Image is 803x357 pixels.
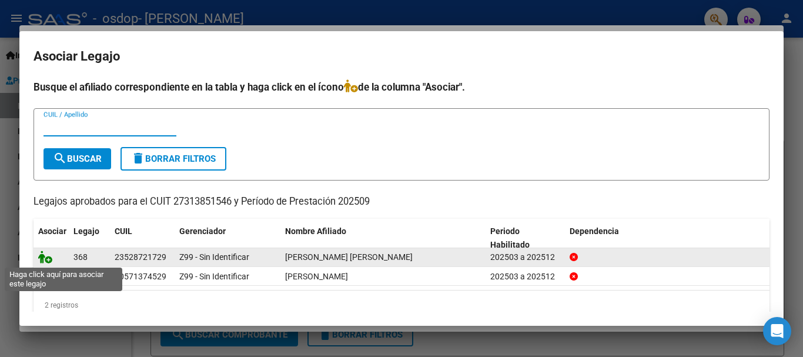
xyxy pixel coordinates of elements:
[179,226,226,236] span: Gerenciador
[285,272,348,281] span: PEREZ TIZIANO EMANUEL
[179,252,249,262] span: Z99 - Sin Identificar
[73,226,99,236] span: Legajo
[69,219,110,258] datatable-header-cell: Legajo
[34,45,769,68] h2: Asociar Legajo
[486,219,565,258] datatable-header-cell: Periodo Habilitado
[34,79,769,95] h4: Busque el afiliado correspondiente en la tabla y haga click en el ícono de la columna "Asociar".
[38,226,66,236] span: Asociar
[490,226,530,249] span: Periodo Habilitado
[570,226,619,236] span: Dependencia
[131,151,145,165] mat-icon: delete
[73,272,88,281] span: 508
[285,252,413,262] span: ALMARA DIAZ LAZARO HERNAN
[179,272,249,281] span: Z99 - Sin Identificar
[115,251,166,264] div: 23528721729
[53,154,102,164] span: Buscar
[280,219,486,258] datatable-header-cell: Nombre Afiliado
[34,195,769,209] p: Legajos aprobados para el CUIT 27313851546 y Período de Prestación 202509
[34,291,769,320] div: 2 registros
[490,251,560,264] div: 202503 a 202512
[115,270,166,283] div: 20571374529
[175,219,280,258] datatable-header-cell: Gerenciador
[73,252,88,262] span: 368
[44,148,111,169] button: Buscar
[53,151,67,165] mat-icon: search
[131,154,216,164] span: Borrar Filtros
[285,226,346,236] span: Nombre Afiliado
[110,219,175,258] datatable-header-cell: CUIL
[565,219,770,258] datatable-header-cell: Dependencia
[490,270,560,283] div: 202503 a 202512
[34,219,69,258] datatable-header-cell: Asociar
[115,226,132,236] span: CUIL
[121,147,226,171] button: Borrar Filtros
[763,317,791,345] div: Open Intercom Messenger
